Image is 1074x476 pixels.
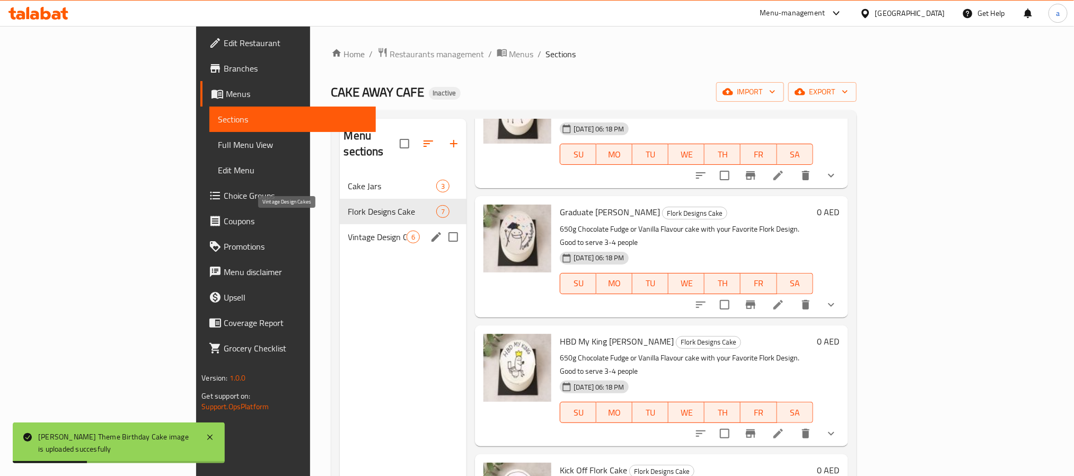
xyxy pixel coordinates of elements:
button: FR [741,273,777,294]
span: Full Menu View [218,138,367,151]
div: [PERSON_NAME] Theme Birthday Cake image is uploaded succesfully [38,431,195,455]
button: delete [793,292,818,318]
span: Edit Menu [218,164,367,177]
span: Coverage Report [224,316,367,329]
button: SU [560,402,596,423]
div: Flork Designs Cake7 [340,199,467,224]
span: Promotions [224,240,367,253]
a: Edit menu item [772,427,785,440]
a: Choice Groups [200,183,375,208]
span: Edit Restaurant [224,37,367,49]
div: Menu-management [760,7,825,20]
span: 7 [437,207,449,217]
span: Inactive [429,89,461,98]
span: Grocery Checklist [224,342,367,355]
img: Graduate Flork Cake [483,205,551,272]
span: a [1056,7,1060,19]
span: Select all sections [393,133,416,155]
svg: Show Choices [825,169,838,182]
a: Full Menu View [209,132,375,157]
span: Flork Designs Cake [663,207,727,219]
span: MO [601,147,628,162]
span: FR [745,276,772,291]
span: TH [709,147,736,162]
button: TH [705,273,741,294]
button: MO [596,402,632,423]
span: SU [565,276,592,291]
a: Sections [209,107,375,132]
div: [GEOGRAPHIC_DATA] [875,7,945,19]
button: show more [818,292,844,318]
span: FR [745,405,772,420]
div: Cake Jars [348,180,437,192]
span: MO [601,405,628,420]
a: Edit menu item [772,169,785,182]
span: [DATE] 06:18 PM [569,124,628,134]
div: Inactive [429,87,461,100]
span: Sort sections [416,131,441,156]
button: delete [793,421,818,446]
span: Select to update [714,164,736,187]
nav: breadcrumb [331,47,857,61]
div: Vintage Design Cakes6edit [340,224,467,250]
span: Upsell [224,291,367,304]
span: HBD My King [PERSON_NAME] [560,333,674,349]
h6: 0 AED [817,205,840,219]
a: Menu disclaimer [200,259,375,285]
a: Edit menu item [772,298,785,311]
svg: Show Choices [825,298,838,311]
button: SA [777,402,813,423]
span: TU [637,147,664,162]
span: Choice Groups [224,189,367,202]
div: items [436,205,450,218]
img: HBD My King Flork Cake [483,334,551,402]
span: 1.0.0 [230,371,246,385]
a: Edit Restaurant [200,30,375,56]
button: Add section [441,131,466,156]
li: / [489,48,492,60]
button: FR [741,144,777,165]
a: Grocery Checklist [200,336,375,361]
button: sort-choices [688,421,714,446]
button: WE [668,144,705,165]
button: TU [632,273,668,294]
a: Coverage Report [200,310,375,336]
span: CAKE AWAY CAFE [331,80,425,104]
span: import [725,85,776,99]
span: [DATE] 06:18 PM [569,253,628,263]
a: Menus [200,81,375,107]
span: Select to update [714,422,736,445]
button: sort-choices [688,292,714,318]
button: TH [705,144,741,165]
div: Flork Designs Cake [662,207,727,219]
button: TU [632,402,668,423]
div: items [436,180,450,192]
p: 650g Chocolate Fudge or Vanilla Flavour cake with your Favorite Flork Design. Good to serve 3-4 p... [560,223,813,249]
button: Branch-specific-item [738,421,763,446]
span: TU [637,405,664,420]
span: Version: [201,371,227,385]
span: SU [565,405,592,420]
a: Branches [200,56,375,81]
span: TU [637,276,664,291]
span: Sections [218,113,367,126]
a: Edit Menu [209,157,375,183]
span: SA [781,405,809,420]
nav: Menu sections [340,169,467,254]
button: WE [668,273,705,294]
button: show more [818,421,844,446]
button: Branch-specific-item [738,163,763,188]
span: FR [745,147,772,162]
span: Menus [509,48,534,60]
a: Promotions [200,234,375,259]
a: Support.OpsPlatform [201,400,269,413]
span: WE [673,405,700,420]
span: SA [781,276,809,291]
button: import [716,82,784,102]
span: Vintage Design Cakes [348,231,407,243]
span: TH [709,405,736,420]
span: Graduate [PERSON_NAME] [560,204,660,220]
button: sort-choices [688,163,714,188]
div: Flork Designs Cake [676,336,741,349]
span: Coupons [224,215,367,227]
